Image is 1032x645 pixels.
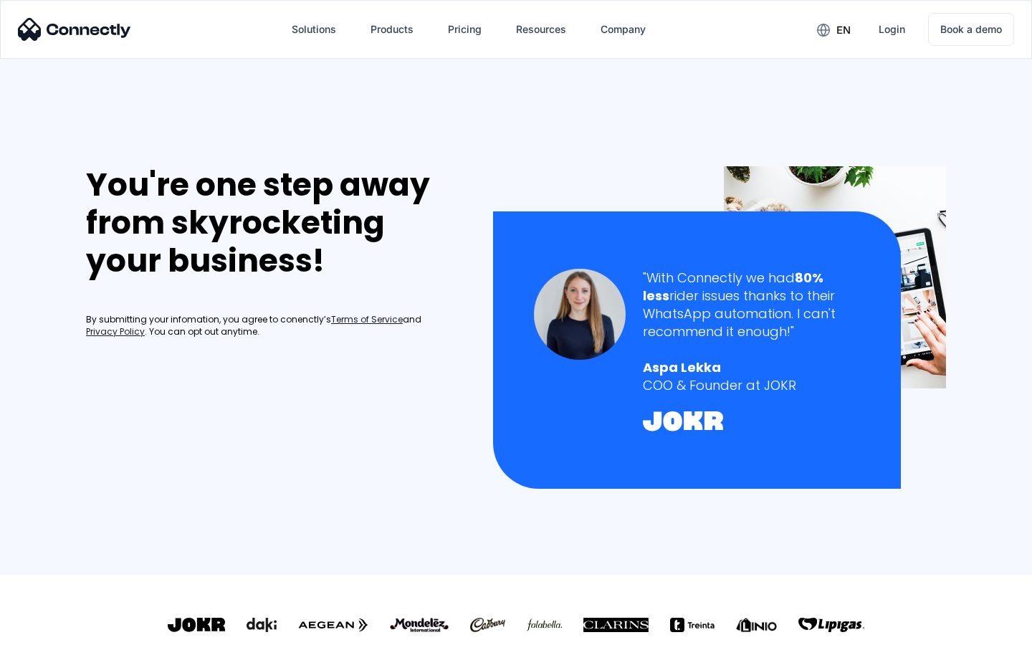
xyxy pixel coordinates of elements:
img: Connectly Logo [18,18,131,41]
div: COO & Founder at JOKR [643,376,860,394]
ul: Language list [29,620,86,640]
aside: Language selected: English [14,620,86,640]
div: Login [879,19,905,39]
strong: Aspa Lekka [643,358,721,376]
div: Company [601,19,646,39]
a: Login [867,12,917,47]
div: en [836,20,851,40]
a: Privacy Policy [86,326,145,338]
div: Pricing [448,19,482,39]
div: "With Connectly we had rider issues thanks to their WhatsApp automation. I can't recommend it eno... [643,269,860,341]
div: Products [371,19,414,39]
strong: 80% less [643,269,823,305]
a: Pricing [436,12,493,47]
a: Book a demo [928,13,1014,46]
div: You're one step away from skyrocketing your business! [86,166,463,279]
div: Resources [516,19,566,39]
a: Terms of Service [331,314,403,326]
div: By submitting your infomation, you agree to conenctly’s and . You can opt out anytime. [86,314,463,338]
div: Solutions [292,19,336,39]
